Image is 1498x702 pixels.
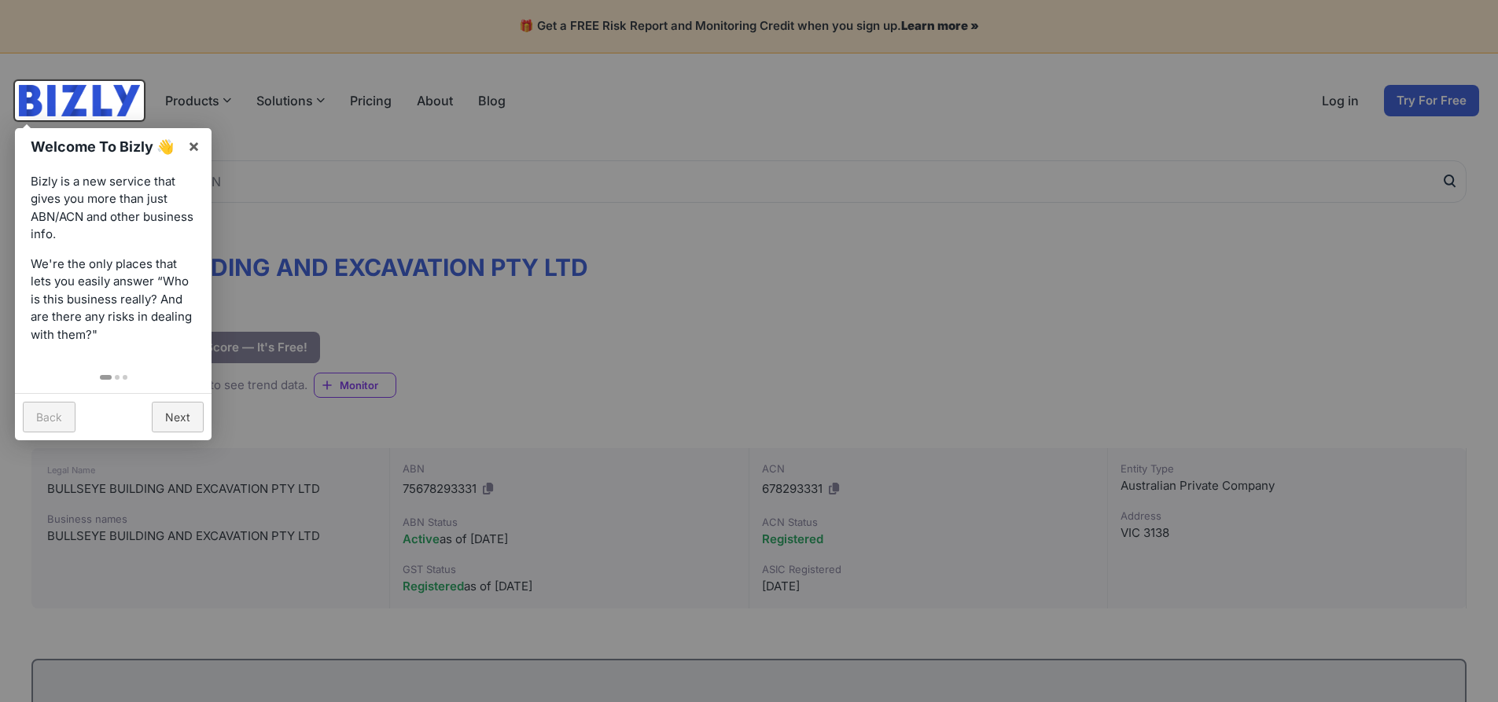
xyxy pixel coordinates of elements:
[31,173,196,244] p: Bizly is a new service that gives you more than just ABN/ACN and other business info.
[31,255,196,344] p: We're the only places that lets you easily answer “Who is this business really? And are there any...
[176,128,212,164] a: ×
[23,402,75,432] a: Back
[152,402,204,432] a: Next
[31,136,179,157] h1: Welcome To Bizly 👋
